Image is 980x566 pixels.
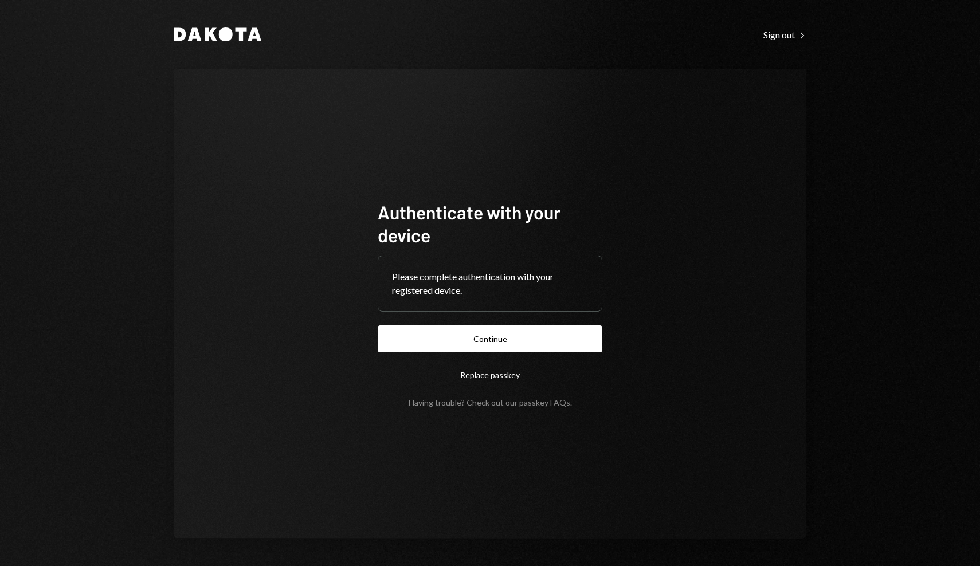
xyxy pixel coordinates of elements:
[378,325,602,352] button: Continue
[763,29,806,41] div: Sign out
[392,270,588,297] div: Please complete authentication with your registered device.
[763,28,806,41] a: Sign out
[519,398,570,408] a: passkey FAQs
[409,398,572,407] div: Having trouble? Check out our .
[378,201,602,246] h1: Authenticate with your device
[378,361,602,388] button: Replace passkey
